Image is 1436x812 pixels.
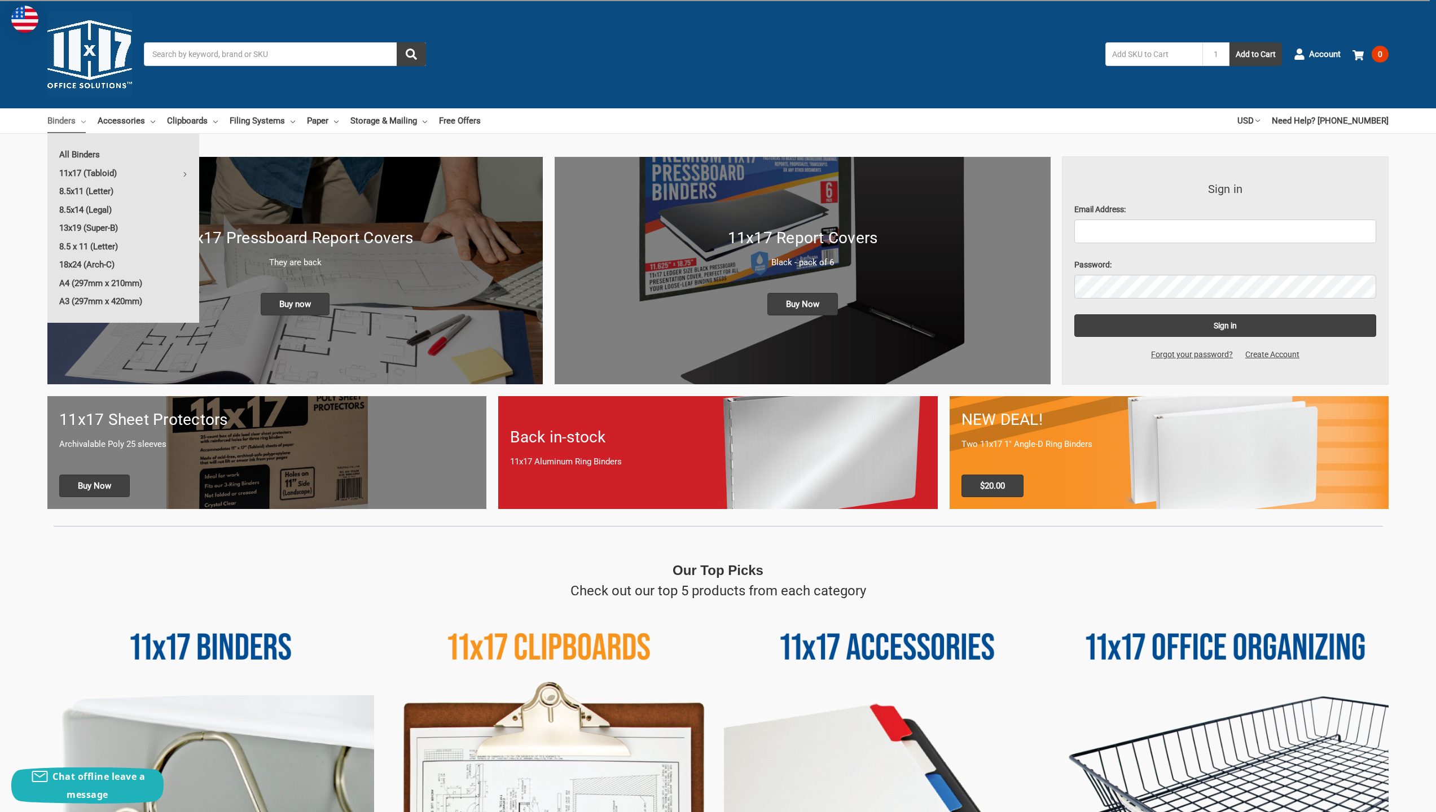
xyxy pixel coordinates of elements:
a: 11x17 (Tabloid) [47,164,199,182]
label: Email Address: [1074,204,1377,216]
input: Search by keyword, brand or SKU [144,42,426,66]
p: They are back [59,256,531,269]
img: New 11x17 Pressboard Binders [47,157,543,384]
p: Check out our top 5 products from each category [570,581,866,601]
a: 8.5x11 (Letter) [47,182,199,200]
h3: Sign in [1074,181,1377,197]
p: Two 11x17 1" Angle-D Ring Binders [961,438,1377,451]
h1: 11x17 Pressboard Report Covers [59,226,531,250]
span: Chat offline leave a message [52,770,145,801]
a: A3 (297mm x 420mm) [47,292,199,310]
a: Forgot your password? [1145,349,1239,361]
p: Archivalable Poly 25 sleeves [59,438,475,451]
a: Clipboards [167,108,218,133]
h1: 11x17 Sheet Protectors [59,408,475,432]
label: Password: [1074,259,1377,271]
a: 11x17 Report Covers 11x17 Report Covers Black - pack of 6 Buy Now [555,157,1050,384]
a: Filing Systems [230,108,295,133]
a: 11x17 sheet protectors 11x17 Sheet Protectors Archivalable Poly 25 sleeves Buy Now [47,396,486,508]
a: 13x19 (Super-B) [47,219,199,237]
h1: Back in-stock [510,425,925,449]
a: 0 [1352,39,1389,69]
button: Add to Cart [1229,42,1282,66]
a: 18x24 (Arch-C) [47,256,199,274]
input: Sign in [1074,314,1377,337]
a: 8.5x14 (Legal) [47,201,199,219]
iframe: Google Customer Reviews [1343,782,1436,812]
a: A4 (297mm x 210mm) [47,274,199,292]
input: Add SKU to Cart [1105,42,1202,66]
span: Buy Now [59,475,130,497]
span: $20.00 [961,475,1024,497]
span: 0 [1372,46,1389,63]
a: Account [1294,39,1341,69]
p: Black - pack of 6 [567,256,1038,269]
a: Binders [47,108,86,133]
img: 11x17.com [47,12,132,96]
a: Paper [307,108,339,133]
h1: 11x17 Report Covers [567,226,1038,250]
a: Create Account [1239,349,1306,361]
img: 11x17 Report Covers [555,157,1050,384]
a: Free Offers [439,108,481,133]
p: Our Top Picks [673,560,763,581]
a: Accessories [98,108,155,133]
a: New 11x17 Pressboard Binders 11x17 Pressboard Report Covers They are back Buy now [47,157,543,384]
p: 11x17 Aluminum Ring Binders [510,455,925,468]
a: Need Help? [PHONE_NUMBER] [1272,108,1389,133]
a: 8.5 x 11 (Letter) [47,238,199,256]
h1: NEW DEAL! [961,408,1377,432]
a: All Binders [47,146,199,164]
span: Account [1309,48,1341,61]
span: Buy now [261,293,330,315]
a: Storage & Mailing [350,108,427,133]
a: USD [1237,108,1260,133]
img: duty and tax information for United States [11,6,38,33]
a: 11x17 Binder 2-pack only $20.00 NEW DEAL! Two 11x17 1" Angle-D Ring Binders $20.00 [950,396,1389,508]
span: Buy Now [767,293,838,315]
button: Chat offline leave a message [11,767,164,804]
a: Back in-stock 11x17 Aluminum Ring Binders [498,396,937,508]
